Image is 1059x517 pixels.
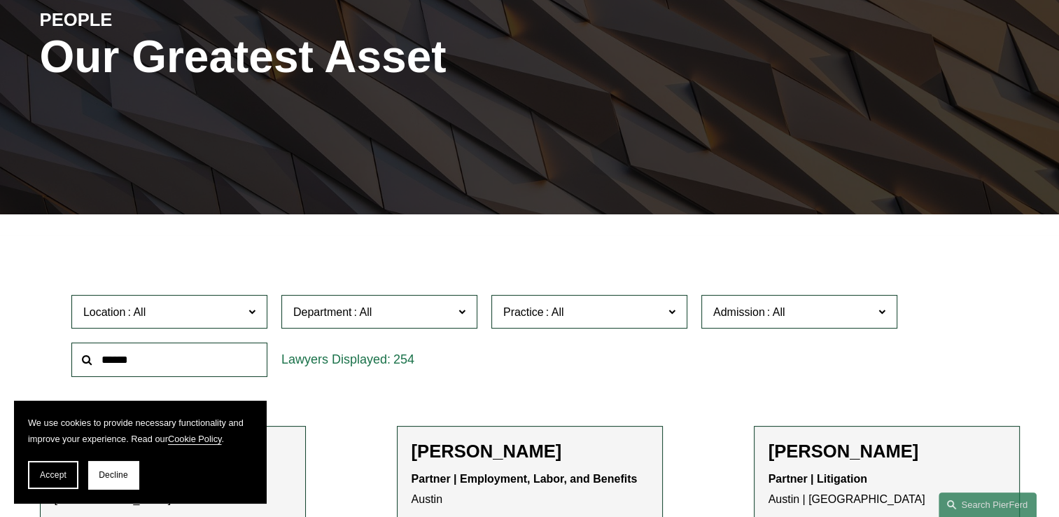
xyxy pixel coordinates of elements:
section: Cookie banner [14,401,266,503]
p: Austin | [GEOGRAPHIC_DATA] [769,469,1005,510]
button: Decline [88,461,139,489]
h4: PEOPLE [40,8,285,31]
span: Decline [99,470,128,480]
span: Practice [503,306,544,318]
span: 254 [393,352,414,366]
a: Cookie Policy [168,434,222,444]
span: Accept [40,470,66,480]
span: Location [83,306,126,318]
span: Department [293,306,352,318]
a: Search this site [939,492,1037,517]
strong: Partner | Employment, Labor, and Benefits [412,473,638,485]
h2: [PERSON_NAME] [769,441,1005,462]
span: Admission [713,306,765,318]
strong: Partner | Litigation [769,473,867,485]
p: Austin [412,469,648,510]
p: We use cookies to provide necessary functionality and improve your experience. Read our . [28,415,252,447]
h1: Our Greatest Asset [40,32,693,83]
h2: [PERSON_NAME] [412,441,648,462]
button: Accept [28,461,78,489]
